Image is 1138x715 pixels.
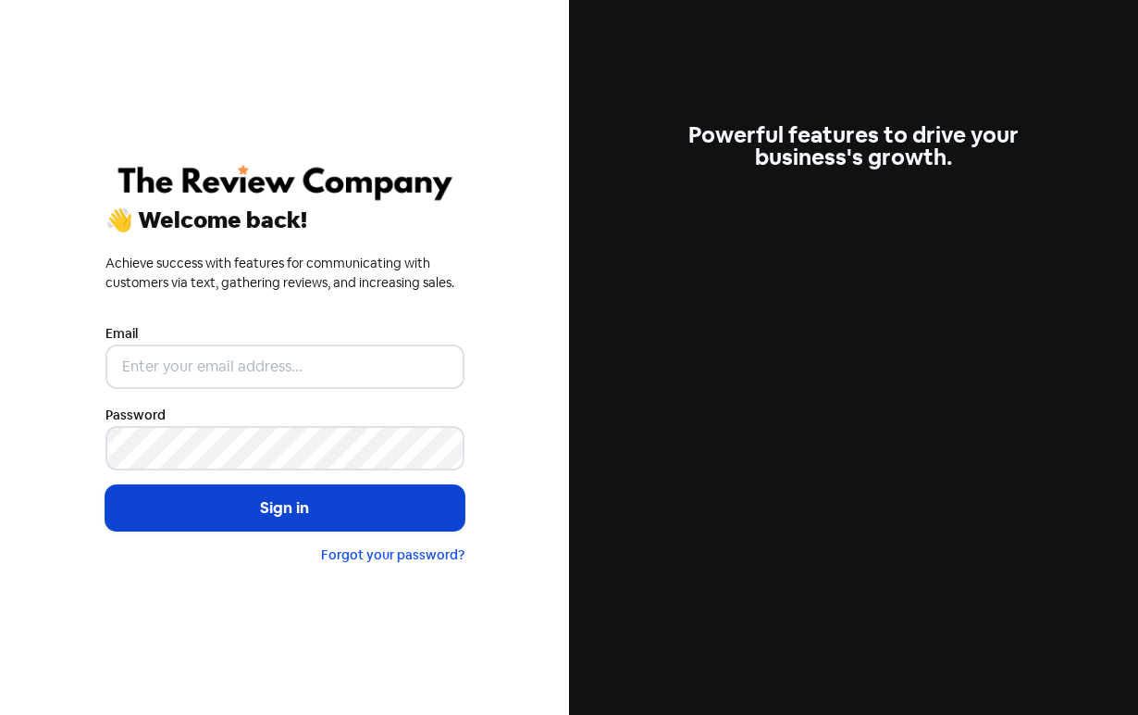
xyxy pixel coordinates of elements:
[105,254,464,293] div: Achieve success with features for communicating with customers via text, gathering reviews, and i...
[105,324,138,344] label: Email
[321,546,464,563] a: Forgot your password?
[674,124,1033,169] div: Powerful features to drive your business's growth.
[105,406,166,425] label: Password
[105,345,464,389] input: Enter your email address...
[105,209,464,232] div: 👋 Welcome back!
[105,485,464,532] button: Sign in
